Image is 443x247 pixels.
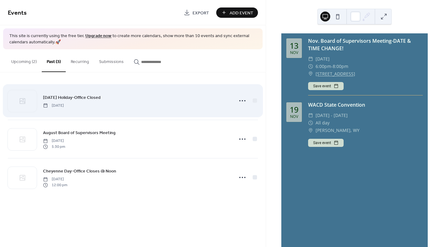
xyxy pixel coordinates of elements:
button: Past (3) [42,49,66,72]
div: Nov [290,115,298,119]
span: Events [8,7,27,19]
span: Cheyenne Day-Office Closes @ Noon [43,168,116,175]
div: 19 [290,106,298,114]
button: Recurring [66,49,94,71]
div: Nov. Board of Supervisors Meeting-DATE & TIME CHANGE! [308,37,423,52]
span: [DATE] - [DATE] [316,112,348,119]
span: 6:00pm [316,63,331,70]
a: Cheyenne Day-Office Closes @ Noon [43,167,116,175]
div: ​ [308,127,313,134]
div: ​ [308,63,313,70]
a: Upgrade now [85,32,112,40]
div: 13 [290,42,298,50]
button: Upcoming (2) [6,49,42,71]
a: Export [179,7,214,18]
span: [DATE] [43,138,65,144]
div: ​ [308,55,313,63]
span: All day [316,119,330,127]
span: 5:30 pm [43,144,65,149]
div: Nov [290,51,298,55]
a: August Board of Supervisors Meeting [43,129,116,136]
span: 8:00pm [333,63,348,70]
span: - [331,63,333,70]
button: Submissions [94,49,129,71]
div: ​ [308,119,313,127]
span: [DATE] [316,55,330,63]
span: August Board of Supervisors Meeting [43,130,116,136]
button: Save event [308,139,344,147]
a: [STREET_ADDRESS] [316,70,355,78]
div: ​ [308,70,313,78]
span: This site is currently using the free tier. to create more calendars, show more than 10 events an... [9,33,256,45]
span: [PERSON_NAME], WY [316,127,360,134]
a: [DATE] Holiday-Office Closed [43,94,101,101]
span: Export [193,10,209,16]
button: Add Event [216,7,258,18]
span: [DATE] [43,177,67,182]
span: 12:00 pm [43,182,67,188]
span: [DATE] [43,103,64,108]
div: WACD State Convention [308,101,423,109]
button: Save event [308,82,344,90]
span: Add Event [230,10,253,16]
div: ​ [308,112,313,119]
